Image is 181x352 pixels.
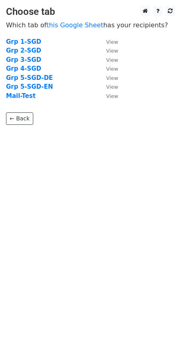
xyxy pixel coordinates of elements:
small: View [106,66,118,72]
a: View [98,38,118,45]
a: Grp 3-SGD [6,56,41,63]
a: View [98,56,118,63]
a: View [98,47,118,54]
a: View [98,65,118,72]
small: View [106,93,118,99]
small: View [106,48,118,54]
p: Which tab of has your recipients? [6,21,175,29]
a: Grp 5-SGD-EN [6,83,53,90]
a: Grp 2-SGD [6,47,41,54]
a: Grp 5-SGD-DE [6,74,53,81]
a: View [98,83,118,90]
a: View [98,92,118,100]
a: Grp 4-SGD [6,65,41,72]
small: View [106,39,118,45]
a: ← Back [6,112,33,125]
small: View [106,84,118,90]
a: Mail-Test [6,92,36,100]
small: View [106,75,118,81]
a: Grp 1-SGD [6,38,41,45]
a: View [98,74,118,81]
h3: Choose tab [6,6,175,18]
a: this Google Sheet [46,21,103,29]
small: View [106,57,118,63]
